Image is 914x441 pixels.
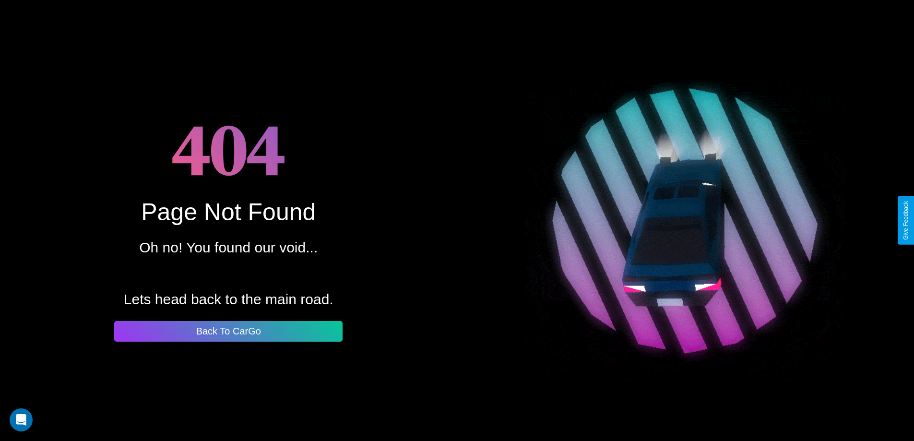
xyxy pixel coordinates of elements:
[124,235,333,312] p: Oh no! You found our void... Lets head back to the main road.
[902,201,909,240] div: Give Feedback
[525,60,845,381] img: spinning car
[172,100,285,198] h1: 404
[141,198,316,226] div: Page Not Found
[114,321,343,342] button: Back To CarGo
[10,408,33,431] div: Open Intercom Messenger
